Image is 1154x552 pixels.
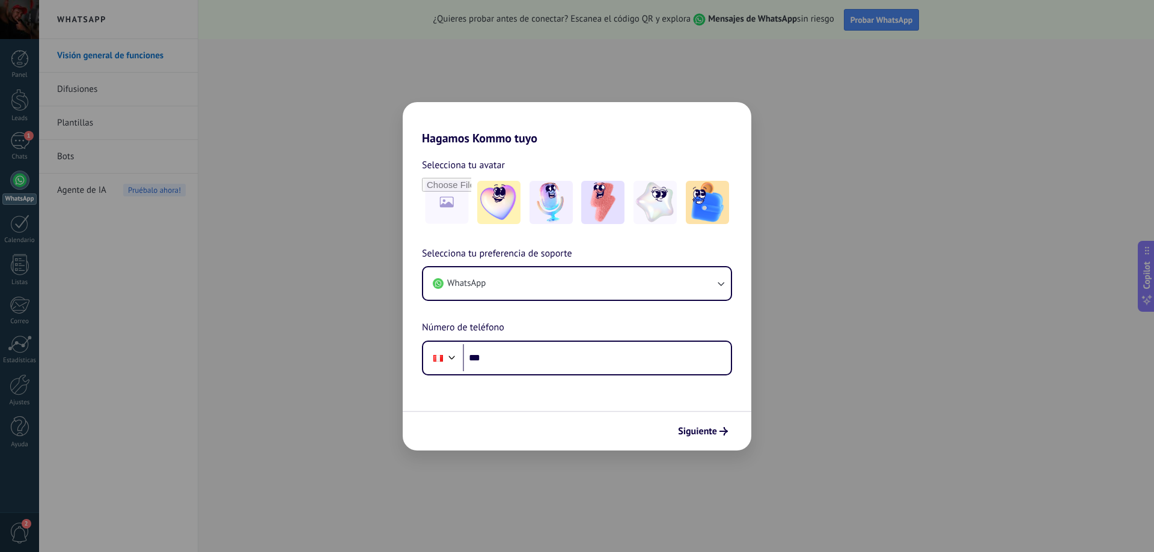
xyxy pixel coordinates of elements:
img: -2.jpeg [530,181,573,224]
span: Selecciona tu preferencia de soporte [422,246,572,262]
img: -5.jpeg [686,181,729,224]
span: Número de teléfono [422,320,504,336]
span: Siguiente [678,427,717,435]
img: -3.jpeg [581,181,624,224]
span: Selecciona tu avatar [422,157,505,173]
h2: Hagamos Kommo tuyo [403,102,751,145]
button: WhatsApp [423,267,731,300]
button: Siguiente [673,421,733,441]
div: Peru: + 51 [427,345,450,371]
span: WhatsApp [447,278,486,290]
img: -1.jpeg [477,181,521,224]
img: -4.jpeg [633,181,677,224]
